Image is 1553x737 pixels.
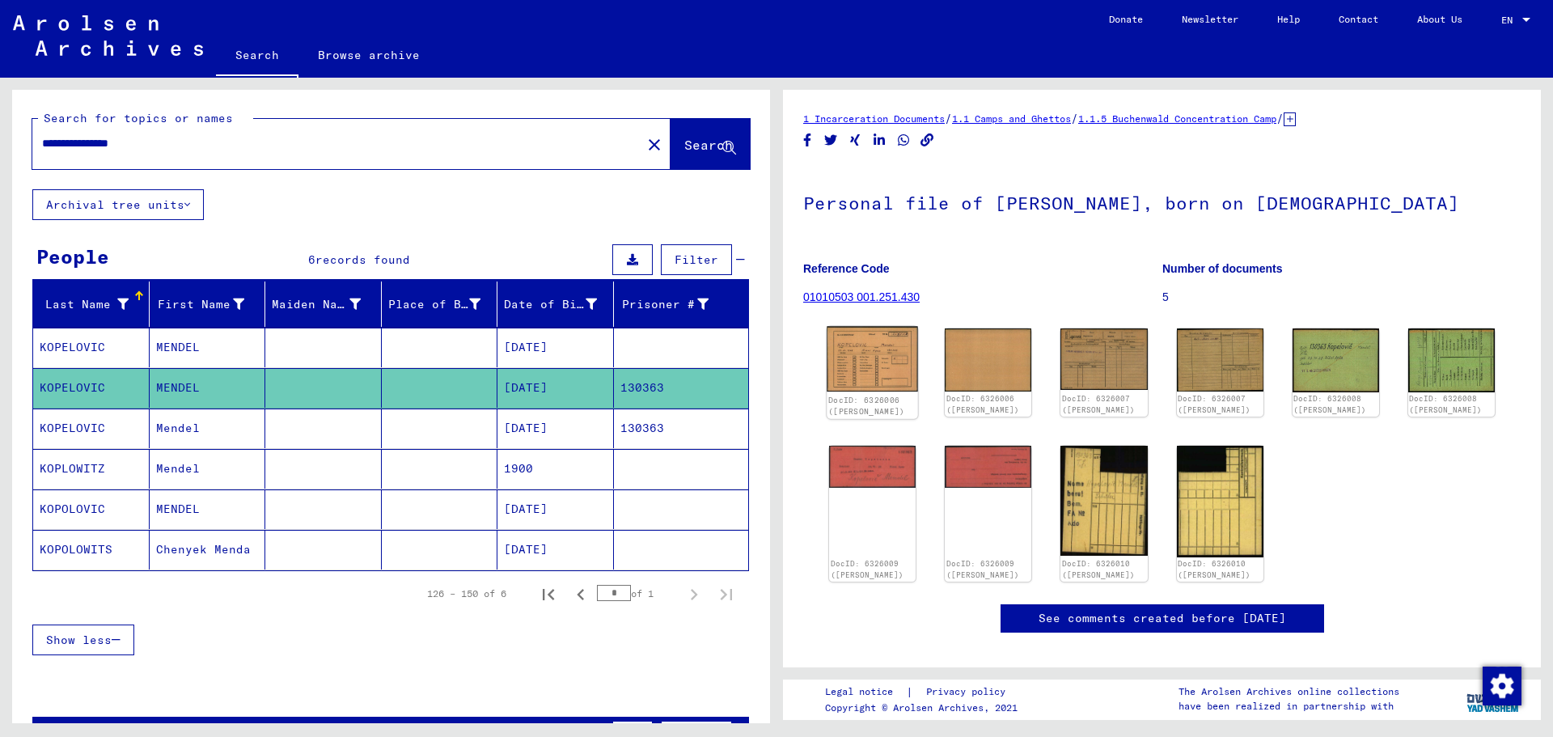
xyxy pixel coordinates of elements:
[827,326,918,392] img: 001.jpg
[150,530,266,570] mat-cell: Chenyek Menda
[645,135,664,155] mat-icon: close
[150,282,266,327] mat-header-cell: First Name
[1482,666,1521,705] div: Change consent
[831,559,903,579] a: DocID: 6326009 ([PERSON_NAME])
[388,296,481,313] div: Place of Birth
[945,446,1031,488] img: 002.jpg
[532,578,565,610] button: First page
[40,296,129,313] div: Last Name
[216,36,298,78] a: Search
[1276,111,1284,125] span: /
[565,578,597,610] button: Previous page
[150,449,266,489] mat-cell: Mendel
[1179,684,1399,699] p: The Arolsen Archives online collections
[46,633,112,647] span: Show less
[803,166,1521,237] h1: Personal file of [PERSON_NAME], born on [DEMOGRAPHIC_DATA]
[1060,328,1147,390] img: 001.jpg
[597,586,678,601] div: of 1
[497,328,614,367] mat-cell: [DATE]
[33,489,150,529] mat-cell: KOPOLOVIC
[497,489,614,529] mat-cell: [DATE]
[497,282,614,327] mat-header-cell: Date of Birth
[823,130,840,150] button: Share on Twitter
[614,409,749,448] mat-cell: 130363
[825,701,1025,715] p: Copyright © Arolsen Archives, 2021
[150,409,266,448] mat-cell: Mendel
[913,684,1025,701] a: Privacy policy
[1408,328,1495,392] img: 002.jpg
[36,242,109,271] div: People
[614,368,749,408] mat-cell: 130363
[1062,559,1135,579] a: DocID: 6326010 ([PERSON_NAME])
[13,15,203,56] img: Arolsen_neg.svg
[156,296,245,313] div: First Name
[945,111,952,125] span: /
[895,130,912,150] button: Share on WhatsApp
[32,625,134,655] button: Show less
[1501,15,1519,26] span: EN
[1071,111,1078,125] span: /
[1062,394,1135,414] a: DocID: 6326007 ([PERSON_NAME])
[298,36,439,74] a: Browse archive
[497,409,614,448] mat-cell: [DATE]
[871,130,888,150] button: Share on LinkedIn
[272,291,381,317] div: Maiden Name
[919,130,936,150] button: Copy link
[388,291,501,317] div: Place of Birth
[675,252,718,267] span: Filter
[945,328,1031,391] img: 002.jpg
[33,368,150,408] mat-cell: KOPELOVIC
[497,449,614,489] mat-cell: 1900
[272,296,361,313] div: Maiden Name
[33,530,150,570] mat-cell: KOPOLOWITS
[497,530,614,570] mat-cell: [DATE]
[1178,559,1250,579] a: DocID: 6326010 ([PERSON_NAME])
[1293,328,1379,392] img: 001.jpg
[315,252,410,267] span: records found
[678,578,710,610] button: Next page
[614,282,749,327] mat-header-cell: Prisoner #
[308,252,315,267] span: 6
[1078,112,1276,125] a: 1.1.5 Buchenwald Concentration Camp
[497,368,614,408] mat-cell: [DATE]
[33,328,150,367] mat-cell: KOPELOVIC
[1177,328,1263,391] img: 002.jpg
[33,282,150,327] mat-header-cell: Last Name
[1178,394,1250,414] a: DocID: 6326007 ([PERSON_NAME])
[33,449,150,489] mat-cell: KOPLOWITZ
[33,409,150,448] mat-cell: KOPELOVIC
[946,559,1019,579] a: DocID: 6326009 ([PERSON_NAME])
[828,396,905,417] a: DocID: 6326006 ([PERSON_NAME])
[1162,289,1521,306] p: 5
[847,130,864,150] button: Share on Xing
[829,446,916,488] img: 001.jpg
[803,290,920,303] a: 01010503 001.251.430
[44,111,233,125] mat-label: Search for topics or names
[150,489,266,529] mat-cell: MENDEL
[156,291,265,317] div: First Name
[1162,262,1283,275] b: Number of documents
[1060,446,1147,556] img: 001.jpg
[799,130,816,150] button: Share on Facebook
[1039,610,1286,627] a: See comments created before [DATE]
[1293,394,1366,414] a: DocID: 6326008 ([PERSON_NAME])
[40,291,149,317] div: Last Name
[32,189,204,220] button: Archival tree units
[382,282,498,327] mat-header-cell: Place of Birth
[803,262,890,275] b: Reference Code
[710,578,743,610] button: Last page
[1177,446,1263,557] img: 002.jpg
[1409,394,1482,414] a: DocID: 6326008 ([PERSON_NAME])
[684,137,733,153] span: Search
[150,328,266,367] mat-cell: MENDEL
[825,684,1025,701] div: |
[946,394,1019,414] a: DocID: 6326006 ([PERSON_NAME])
[952,112,1071,125] a: 1.1 Camps and Ghettos
[671,119,750,169] button: Search
[620,291,730,317] div: Prisoner #
[1463,679,1524,719] img: yv_logo.png
[265,282,382,327] mat-header-cell: Maiden Name
[1179,699,1399,714] p: have been realized in partnership with
[638,128,671,160] button: Clear
[825,684,906,701] a: Legal notice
